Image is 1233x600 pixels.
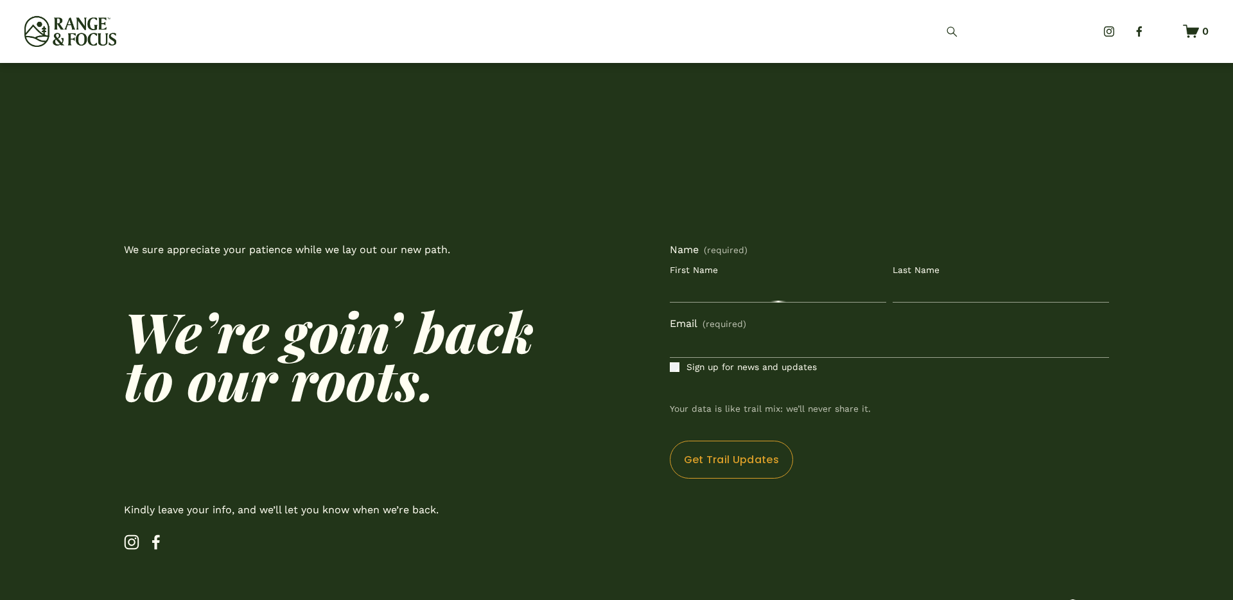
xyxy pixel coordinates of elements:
span: Name [670,242,699,258]
img: Range &amp; Focus [24,16,116,47]
span: Sign up for news and updates [686,360,817,375]
p: Kindly leave your info, and we’ll let you know when we’re back. [124,502,563,518]
a: Instagram [1103,25,1115,38]
a: Instagram [124,534,139,550]
span: (required) [703,317,746,331]
div: Last Name [893,263,1109,279]
em: We’re goin’ back to our roots. [124,294,548,415]
span: Email [670,315,697,332]
p: We sure appreciate your patience while we lay out our new path. [124,242,563,258]
a: Facebook [1133,25,1146,38]
a: 0 items in cart [1183,23,1209,39]
div: First Name [670,263,886,279]
div: Your data is like trail mix: we’ll never share it. [670,398,1109,421]
button: Get Trail Updates [670,441,793,479]
input: Sign up for news and updates [670,362,679,372]
span: (required) [704,246,748,255]
a: Facebook [148,534,164,550]
span: 0 [1202,25,1209,37]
